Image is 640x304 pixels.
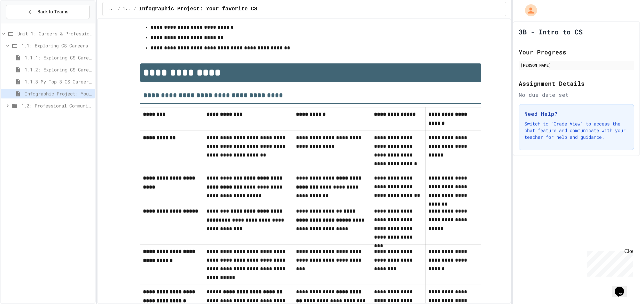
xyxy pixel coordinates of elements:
span: / [118,6,120,12]
div: My Account [518,3,539,18]
h1: 3B - Intro to CS [519,27,583,36]
h2: Your Progress [519,47,634,57]
h2: Assignment Details [519,79,634,88]
span: Unit 1: Careers & Professionalism [17,30,92,37]
span: Infographic Project: Your favorite CS [25,90,92,97]
span: Back to Teams [37,8,68,15]
span: 1.1.1: Exploring CS Careers [25,54,92,61]
span: 1.1: Exploring CS Careers [21,42,92,49]
iframe: chat widget [585,248,633,277]
button: Back to Teams [6,5,90,19]
p: Switch to "Grade View" to access the chat feature and communicate with your teacher for help and ... [524,120,628,140]
span: 1.1.2: Exploring CS Careers - Review [25,66,92,73]
div: No due date set [519,91,634,99]
div: [PERSON_NAME] [521,62,632,68]
span: ... [108,6,115,12]
div: Chat with us now!Close [3,3,46,42]
span: 1.1.3 My Top 3 CS Careers! [25,78,92,85]
span: Infographic Project: Your favorite CS [139,5,257,13]
span: 1.2: Professional Communication [21,102,92,109]
h3: Need Help? [524,110,628,118]
span: / [134,6,136,12]
iframe: chat widget [612,277,633,297]
span: 1.1: Exploring CS Careers [123,6,131,12]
